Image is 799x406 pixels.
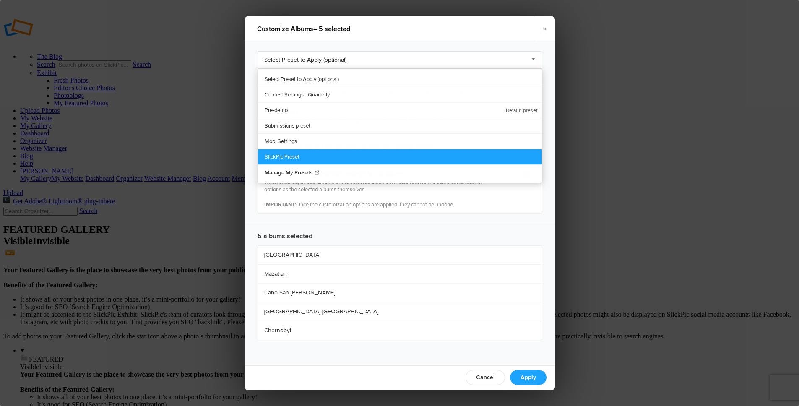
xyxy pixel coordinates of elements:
a: Manage My Presets [258,164,542,180]
a: × [534,16,555,41]
a: Contest Settings - Quarterly [258,87,542,102]
b: IMPORTANT: [264,201,296,208]
a: Select Preset to Apply (optional) [258,72,542,87]
i: Customize albums [257,25,313,33]
b: Chernobyl [264,326,291,335]
b: Mazatlan [264,270,287,278]
a: Select Preset to Apply (optional) [258,51,542,69]
span: Manage My Presets [265,169,312,176]
a: Pre-demo [258,102,542,118]
a: Apply [510,370,547,385]
p: When enabled, all sub-albums of the selected albums will also receive the same customization opti... [264,178,487,208]
b: Cabo-San-[PERSON_NAME] [264,289,335,297]
a: Cancel [466,370,505,385]
b: [GEOGRAPHIC_DATA] [264,251,320,259]
b: [GEOGRAPHIC_DATA]-[GEOGRAPHIC_DATA] [264,307,378,316]
a: SlickPic Preset [258,149,542,164]
a: Submissions preset [258,118,542,133]
h3: 5 albums selected [258,224,542,241]
b: – 5 selected [257,25,350,33]
a: Mobi Settings [258,133,542,149]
